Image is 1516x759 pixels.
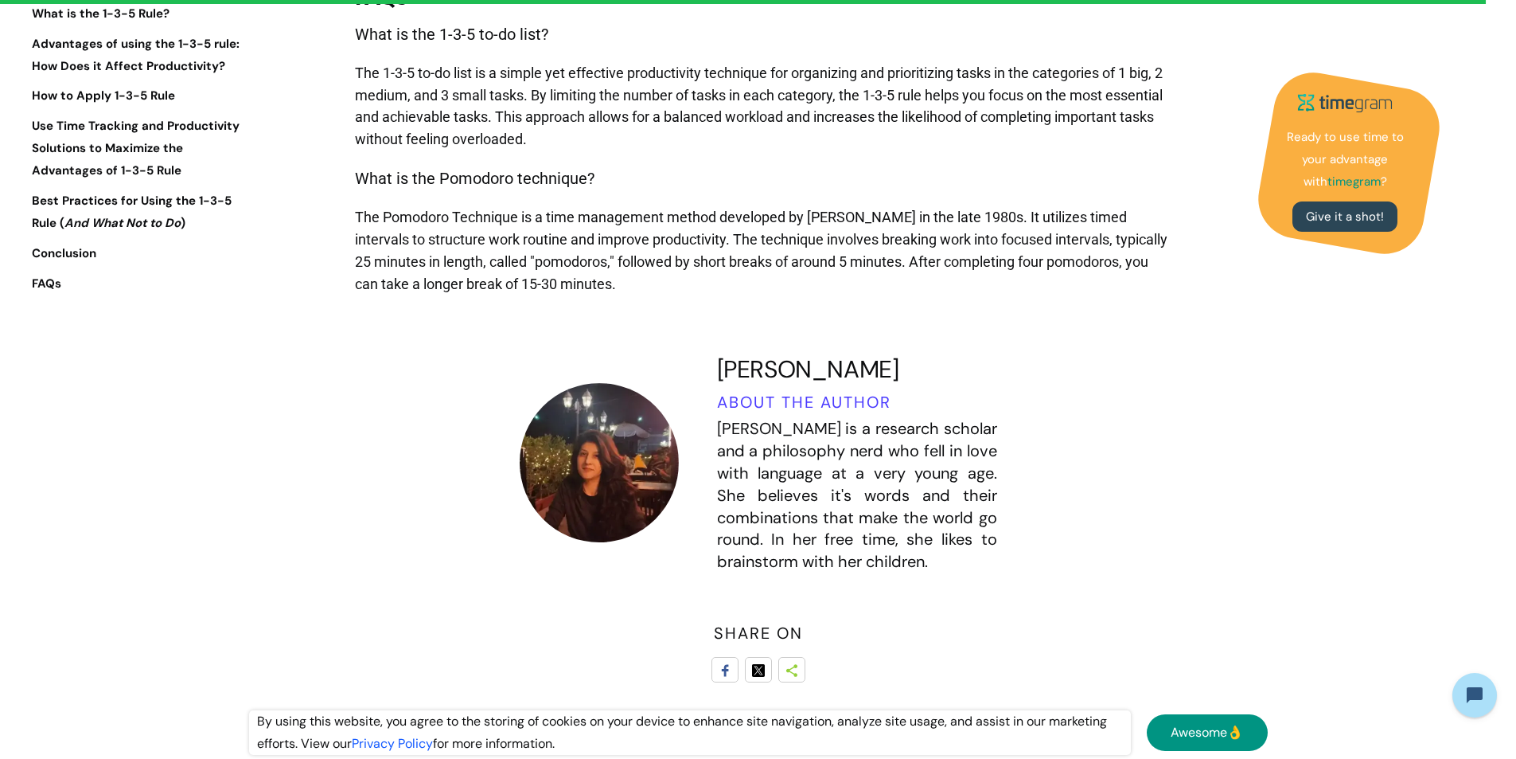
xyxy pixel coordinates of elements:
a: Conclusion [16,243,255,265]
p: The 1-3-5 to-do list is a simple yet effective productivity technique for organizing and prioriti... [355,54,1170,159]
a: FAQs [16,273,255,295]
p: Ready to use time to your advantage with ? [1281,127,1409,194]
img: sharethis-white sharing button [785,664,798,677]
img: timegram logo [1289,88,1401,119]
strong: How to Apply 1-3-5 Rule [32,88,175,104]
strong: What is the 1-3-5 Rule? [32,6,170,22]
strong: Best Practices for Using the 1-3-5 Rule [32,193,232,231]
p: The Pomodoro Technique is a time management method developed by [PERSON_NAME] in the late 1980s. ... [355,198,1170,303]
a: Advantages of using the 1-3-5 rule: How Does it Affect Productivity? [16,33,255,78]
a: Privacy Policy [352,735,433,752]
p: [PERSON_NAME] is a research scholar and a philosophy nerd who fell in love with language at a ver... [717,418,997,573]
div: About the author [717,394,899,410]
a: How to Apply 1-3-5 Rule [16,86,255,108]
div: By using this website, you agree to the storing of cookies on your device to enhance site navigat... [249,710,1131,755]
em: And What Not to Do [64,215,181,231]
a: Best Practices for Using the 1-3-5 Rule (And What Not to Do) [16,190,255,235]
div: share on [711,621,805,645]
h4: What is the Pomodoro technique? [355,166,1170,190]
img: facebook-white sharing button [719,664,731,677]
strong: Conclusion [32,245,96,261]
img: twitter-white sharing button [752,664,765,677]
h3: [PERSON_NAME] [717,351,899,388]
strong: FAQs [32,276,61,291]
strong: timegram [1327,174,1381,190]
strong: ( ) [60,215,185,231]
a: Give it a shot! [1292,201,1397,232]
strong: Advantages of using the 1-3-5 rule: How Does it Affect Productivity? [32,36,240,74]
a: Use Time Tracking and Productivity Solutions to Maximize the Advantages of 1-3-5 Rule [16,116,255,183]
a: Awesome👌 [1147,714,1268,751]
h4: What is the 1-3-5 to-do list? [355,22,1170,46]
strong: Use Time Tracking and Productivity Solutions to Maximize the Advantages of 1-3-5 Rule [32,119,240,179]
a: What is the 1-3-5 Rule? [16,3,255,25]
